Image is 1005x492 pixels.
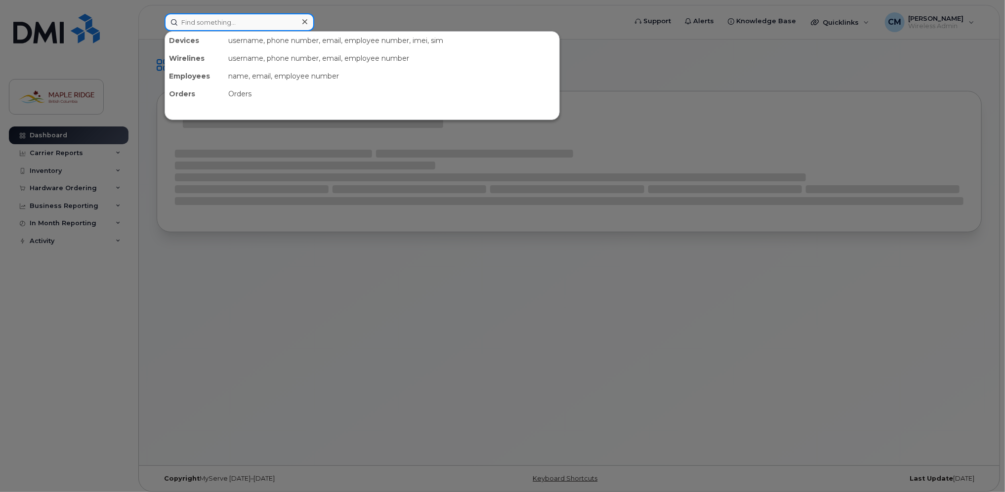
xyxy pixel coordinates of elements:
div: username, phone number, email, employee number [224,49,559,67]
div: Orders [224,85,559,103]
div: name, email, employee number [224,67,559,85]
div: Orders [165,85,224,103]
div: Employees [165,67,224,85]
div: Devices [165,32,224,49]
div: Wirelines [165,49,224,67]
div: username, phone number, email, employee number, imei, sim [224,32,559,49]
